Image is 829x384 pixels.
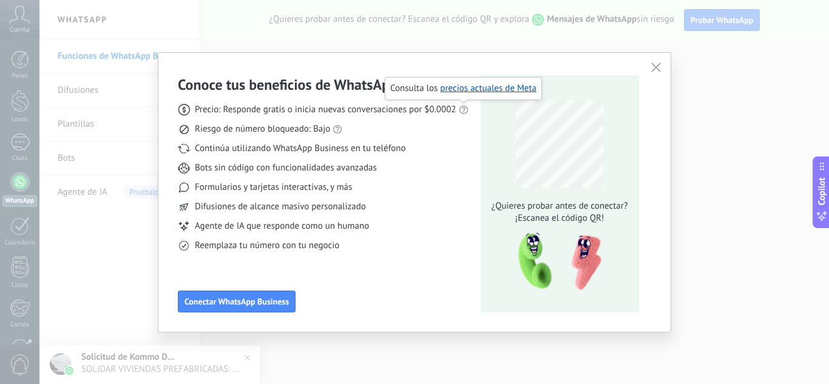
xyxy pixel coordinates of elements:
span: Reemplaza tu número con tu negocio [195,240,339,252]
h3: Conoce tus beneficios de WhatsApp [178,75,398,94]
span: Precio: Responde gratis o inicia nuevas conversaciones por $0.0002 [195,104,456,116]
span: Conectar WhatsApp Business [184,297,289,306]
span: Riesgo de número bloqueado: Bajo [195,123,330,135]
img: qr-pic-1x.png [508,229,604,294]
span: Difusiones de alcance masivo personalizado [195,201,366,213]
span: ¿Quieres probar antes de conectar? [488,200,631,212]
span: Bots sin código con funcionalidades avanzadas [195,162,377,174]
span: Formularios y tarjetas interactivas, y más [195,181,352,194]
a: precios actuales de Meta [440,83,536,94]
span: Consulta los [390,83,536,95]
button: Conectar WhatsApp Business [178,291,296,312]
span: Continúa utilizando WhatsApp Business en tu teléfono [195,143,405,155]
span: Copilot [816,177,828,205]
span: ¡Escanea el código QR! [488,212,631,224]
span: Agente de IA que responde como un humano [195,220,369,232]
